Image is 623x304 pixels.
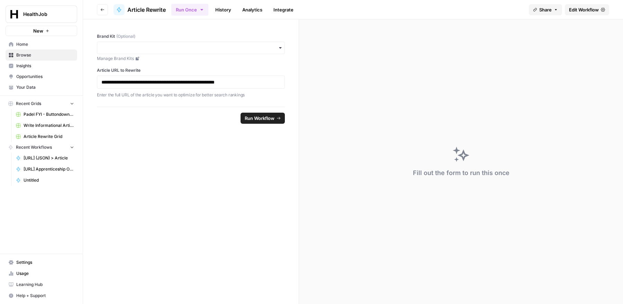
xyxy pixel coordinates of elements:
span: New [33,27,43,34]
button: Run Workflow [241,113,285,124]
a: Your Data [6,82,77,93]
button: Recent Grids [6,98,77,109]
a: Learning Hub [6,279,77,290]
span: Write Informational Article (1) [24,122,74,129]
span: Untitled [24,177,74,183]
button: Workspace: HealthJob [6,6,77,23]
button: Recent Workflows [6,142,77,153]
span: [URL] (JSON) > Article [24,155,74,161]
span: HealthJob [23,11,65,18]
button: Share [529,4,562,15]
span: Browse [16,52,74,58]
span: Article Rewrite [127,6,166,14]
span: Padel FYI - Buttondown -Newsletter Generation Grid [24,111,74,118]
span: (Optional) [116,33,135,40]
a: Edit Workflow [565,4,609,15]
a: Padel FYI - Buttondown -Newsletter Generation Grid [13,109,77,120]
span: Home [16,41,74,47]
span: Share [539,6,552,13]
a: Manage Brand Kits [97,55,285,62]
a: History [211,4,235,15]
span: Opportunities [16,73,74,80]
a: Untitled [13,175,77,186]
span: Learning Hub [16,281,74,288]
a: Integrate [269,4,298,15]
a: [URL] (JSON) > Article [13,153,77,164]
span: Recent Workflows [16,144,52,150]
a: Write Informational Article (1) [13,120,77,131]
div: Fill out the form to run this once [413,168,509,178]
button: Help + Support [6,290,77,301]
a: Usage [6,268,77,279]
a: Analytics [238,4,267,15]
a: Article Rewrite [114,4,166,15]
a: Opportunities [6,71,77,82]
a: Insights [6,60,77,71]
span: Recent Grids [16,101,41,107]
p: Enter the full URL of the article you want to optimize for better search rankings [97,92,285,98]
span: Help + Support [16,293,74,299]
a: Article Rewrite Grid [13,131,77,142]
a: Settings [6,257,77,268]
span: Settings [16,259,74,266]
img: HealthJob Logo [8,8,20,20]
span: Article Rewrite Grid [24,133,74,140]
a: Home [6,39,77,50]
a: Browse [6,50,77,61]
button: New [6,26,77,36]
span: [URL] Apprenticeship Output Rewrite (JSON) [24,166,74,172]
button: Run Once [171,4,208,16]
span: Usage [16,270,74,277]
span: Run Workflow [245,115,274,122]
label: Brand Kit [97,33,285,40]
span: Your Data [16,84,74,90]
span: Insights [16,63,74,69]
label: Article URL to Rewrite [97,67,285,73]
a: [URL] Apprenticeship Output Rewrite (JSON) [13,164,77,175]
span: Edit Workflow [569,6,599,13]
